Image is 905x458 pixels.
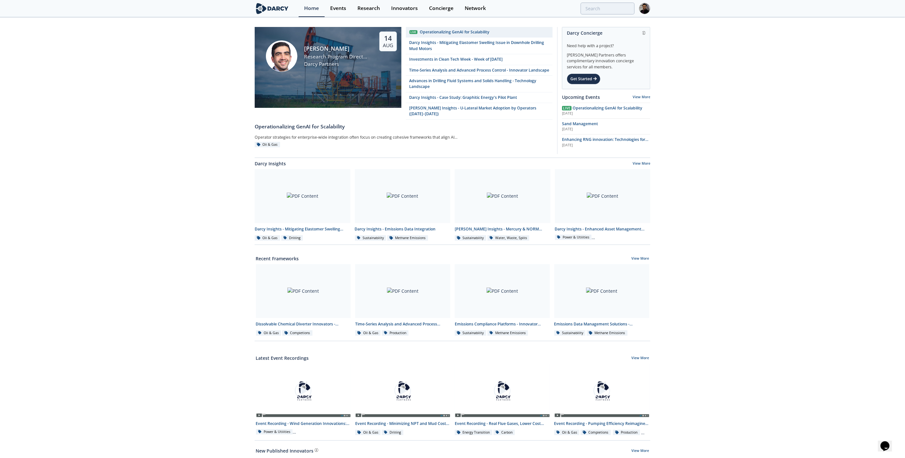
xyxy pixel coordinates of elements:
div: Oil & Gas [355,330,381,336]
img: Video Content [256,364,351,417]
div: Operationalizing GenAI for Scalability [255,123,553,131]
div: Power & Utilities [256,429,293,435]
div: [DATE] [562,127,650,132]
img: play-chapters-gray.svg [593,382,611,400]
img: Profile [639,3,650,14]
a: Latest Event Recordings [256,355,309,361]
a: Advances in Drilling Fluid Systems and Solids Handling - Technology Landscape [406,76,553,92]
div: Emissions Compliance Platforms - Innovator Comparison [455,321,550,327]
div: Darcy Insights - Mitigating Elastomer Swelling Issue in Downhole Drilling Mud Motors [255,226,350,232]
a: View More [632,256,649,262]
iframe: chat widget [878,432,899,452]
div: Innovators [391,6,418,11]
a: New Published Innovators [256,447,314,454]
div: Event Recording - Pumping Efficiency Reimagined: Reducing Downtime in Vaca Muerta Completions [554,421,649,427]
div: Darcy Insights - Enhanced Asset Management (O&M) for Onshore Wind Farms [555,226,651,232]
a: Enhancing RNG innovation: Technologies for Sustainable Energy [DATE] [562,137,650,148]
a: Video Content Event Recording - Real Flue Gases, Lower Cost Pilots: Meet CCU at the NCCC Energy T... [452,364,552,436]
div: Power & Utilities [555,235,592,240]
div: Sustainability [455,235,486,241]
a: Upcoming Events [562,94,600,100]
div: Production [613,430,640,436]
div: Darcy Partners [304,60,368,68]
span: Sand Management [562,121,598,126]
div: Emissions Data Management Solutions - Technology Landscape [554,321,649,327]
div: [PERSON_NAME] Insights - Mercury & NORM Detection and [MEDICAL_DATA] [455,226,550,232]
div: Research [357,6,380,11]
div: Completions [282,330,312,336]
a: PDF Content Emissions Data Management Solutions - Technology Landscape Sustainability Methane Emi... [552,264,652,336]
a: View More [633,95,650,99]
div: Event Recording - Wind Generation Innovations: Enhancing Onshore Asset Performance and Enabling O... [256,421,351,427]
a: Sand Management [DATE] [562,121,650,132]
div: Water, Waste, Spills [488,235,530,241]
div: Aug [383,42,393,49]
img: information.svg [315,448,318,452]
div: Network [465,6,486,11]
div: Live [409,30,418,34]
a: PDF Content Dissolvable Chemical Diverter Innovators - Innovator Landscape Oil & Gas Completions [254,264,353,336]
img: play-chapters-gray.svg [394,382,412,400]
input: Advanced Search [581,3,635,14]
div: Carbon [494,430,515,436]
div: Research Program Director - O&G / Sustainability [304,53,368,61]
div: Operator strategies for enterprise-wide integration often focus on creating cohesive frameworks t... [255,133,470,142]
div: Production [382,330,409,336]
a: View More [632,448,649,454]
a: Live Operationalizing GenAI for Scalability [406,27,553,38]
a: Darcy Insights [255,160,286,167]
div: 14 [383,34,393,42]
div: Methane Emissions [387,235,428,241]
a: Recent Frameworks [256,255,299,262]
img: Sami Sultan [266,40,297,72]
a: View More [633,161,650,167]
img: Video Content [455,364,550,417]
a: [PERSON_NAME] Insights - U-Lateral Market Adoption by Operators ([DATE]–[DATE]) [406,103,553,120]
a: PDF Content Emissions Compliance Platforms - Innovator Comparison Sustainability Methane Emissions [452,264,552,336]
a: Live Operationalizing GenAI for Scalability [DATE] [562,105,650,116]
a: PDF Content Darcy Insights - Enhanced Asset Management (O&M) for Onshore Wind Farms Power & Utili... [553,169,653,241]
div: Sustainability [455,330,486,336]
div: Darcy Insights - Emissions Data Integration [355,226,451,232]
div: Operationalizing GenAI for Scalability [420,29,489,35]
span: Live [562,106,572,110]
img: play-chapters-gray.svg [493,382,511,400]
div: Event Recording - Real Flue Gases, Lower Cost Pilots: Meet CCU at the NCCC [455,421,550,427]
a: Sami Sultan [PERSON_NAME] Research Program Director - O&G / Sustainability Darcy Partners 14 Aug [255,27,401,120]
div: Oil & Gas [255,235,280,241]
div: Methane Emissions [587,330,628,336]
span: Operationalizing GenAI for Scalability [573,105,642,111]
div: Darcy Concierge [567,27,646,39]
div: Oil & Gas [355,430,381,436]
div: Oil & Gas [255,142,280,148]
div: [DATE] [562,111,650,116]
a: PDF Content Darcy Insights - Mitigating Elastomer Swelling Issue in Downhole Drilling Mud Motors ... [252,169,353,241]
div: Sustainability [554,330,586,336]
div: [PERSON_NAME] [304,44,368,53]
a: PDF Content Darcy Insights - Emissions Data Integration Sustainability Methane Emissions [353,169,453,241]
a: Video Content Event Recording - Wind Generation Innovations: Enhancing Onshore Asset Performance ... [254,364,353,436]
a: PDF Content Time-Series Analysis and Advanced Process Control - Innovator Landscape Oil & Gas Pro... [353,264,452,336]
span: Enhancing RNG innovation: Technologies for Sustainable Energy [562,137,648,148]
div: Time-Series Analysis and Advanced Process Control - Innovator Landscape [355,321,450,327]
div: [PERSON_NAME] Partners offers complimentary innovation concierge services for all members. [567,49,646,70]
img: logo-wide.svg [255,3,290,14]
a: PDF Content [PERSON_NAME] Insights - Mercury & NORM Detection and [MEDICAL_DATA] Sustainability W... [452,169,553,241]
div: Drilling [281,235,303,241]
div: [DATE] [562,143,650,148]
img: play-chapters-gray.svg [294,382,312,400]
a: Video Content Event Recording - Pumping Efficiency Reimagined: Reducing Downtime in Vaca Muerta C... [552,364,652,436]
div: Drilling [382,430,404,436]
a: Darcy Insights - Mitigating Elastomer Swelling Issue in Downhole Drilling Mud Motors [406,38,553,54]
img: information.svg [642,31,646,35]
div: Concierge [429,6,453,11]
a: Video Content Event Recording - Minimizing NPT and Mud Costs with Automated Fluids Intelligence O... [353,364,452,436]
div: Completions [581,430,611,436]
img: Video Content [355,364,450,417]
div: Home [304,6,319,11]
div: Dissolvable Chemical Diverter Innovators - Innovator Landscape [256,321,351,327]
a: Time-Series Analysis and Advanced Process Control - Innovator Landscape [406,65,553,76]
div: Oil & Gas [256,330,281,336]
div: Energy Transition [455,430,492,436]
a: Darcy Insights - Case Study: Graphitic Energy's Pilot Plant [406,92,553,103]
